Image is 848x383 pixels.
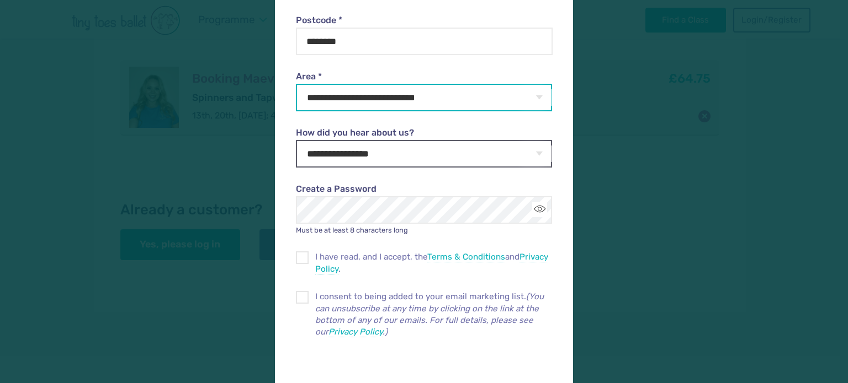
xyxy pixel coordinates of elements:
[296,183,552,195] label: Create a Password
[296,127,552,139] label: How did you hear about us?
[328,327,383,337] a: Privacy Policy
[532,202,547,217] button: Toggle password visibility
[315,251,553,275] span: I have read, and I accept, the and .
[296,226,408,234] small: Must be at least 8 characters long
[296,14,552,26] label: Postcode *
[296,71,552,83] label: Area *
[315,252,548,274] a: Privacy Policy
[427,252,505,262] a: Terms & Conditions
[315,291,553,338] p: I consent to being added to your email marketing list.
